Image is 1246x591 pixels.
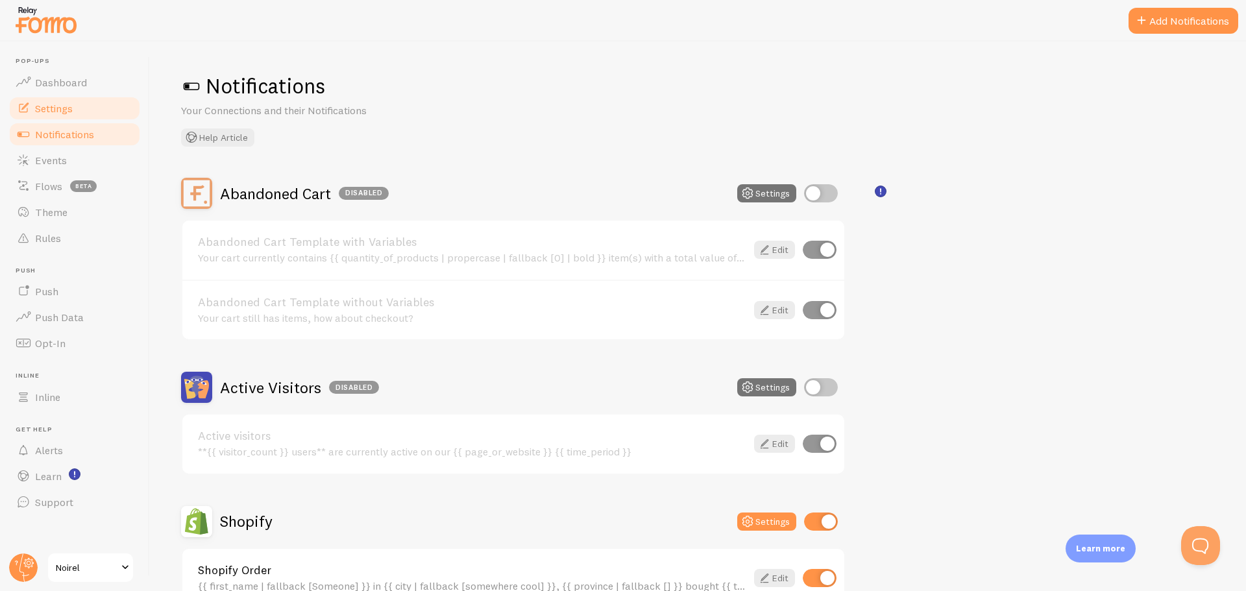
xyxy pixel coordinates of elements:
a: Support [8,489,141,515]
span: Pop-ups [16,57,141,66]
a: Flows beta [8,173,141,199]
span: Push [16,267,141,275]
a: Inline [8,384,141,410]
a: Abandoned Cart Template without Variables [198,296,746,308]
a: Push [8,278,141,304]
span: beta [70,180,97,192]
a: Theme [8,199,141,225]
h2: Active Visitors [220,378,379,398]
span: Flows [35,180,62,193]
a: Learn [8,463,141,489]
h2: Shopify [220,511,273,531]
a: Edit [754,241,795,259]
span: Inline [16,372,141,380]
span: Learn [35,470,62,483]
div: **{{ visitor_count }} users** are currently active on our {{ page_or_website }} {{ time_period }} [198,446,746,457]
a: Noirel [47,552,134,583]
div: Disabled [329,381,379,394]
button: Settings [737,513,796,531]
button: Help Article [181,128,254,147]
span: Get Help [16,426,141,434]
a: Edit [754,301,795,319]
button: Settings [737,378,796,396]
span: Opt-In [35,337,66,350]
a: Edit [754,435,795,453]
a: Active visitors [198,430,746,442]
svg: <p>🛍️ For Shopify Users</p><p>To use the <strong>Abandoned Cart with Variables</strong> template,... [875,186,886,197]
span: Events [35,154,67,167]
h1: Notifications [181,73,1215,99]
span: Push Data [35,311,84,324]
iframe: Help Scout Beacon - Open [1181,526,1220,565]
span: Alerts [35,444,63,457]
img: Shopify [181,506,212,537]
p: Learn more [1076,542,1125,555]
div: Disabled [339,187,389,200]
span: Push [35,285,58,298]
a: Events [8,147,141,173]
img: Active Visitors [181,372,212,403]
a: Opt-In [8,330,141,356]
div: Your cart still has items, how about checkout? [198,312,746,324]
span: Noirel [56,560,117,575]
a: Shopify Order [198,564,746,576]
a: Dashboard [8,69,141,95]
span: Theme [35,206,67,219]
span: Settings [35,102,73,115]
div: Your cart currently contains {{ quantity_of_products | propercase | fallback [0] | bold }} item(s... [198,252,746,263]
button: Settings [737,184,796,202]
a: Settings [8,95,141,121]
span: Notifications [35,128,94,141]
a: Rules [8,225,141,251]
a: Alerts [8,437,141,463]
h2: Abandoned Cart [220,184,389,204]
span: Inline [35,391,60,404]
img: fomo-relay-logo-orange.svg [14,3,79,36]
span: Dashboard [35,76,87,89]
div: Learn more [1066,535,1136,562]
a: Notifications [8,121,141,147]
p: Your Connections and their Notifications [181,103,493,118]
img: Abandoned Cart [181,178,212,209]
a: Abandoned Cart Template with Variables [198,236,746,248]
a: Edit [754,569,795,587]
a: Push Data [8,304,141,330]
span: Rules [35,232,61,245]
span: Support [35,496,73,509]
svg: <p>Watch New Feature Tutorials!</p> [69,468,80,480]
